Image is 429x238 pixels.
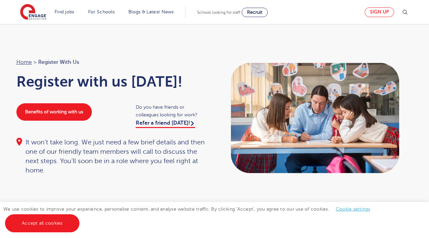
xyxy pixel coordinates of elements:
[16,73,208,90] h1: Register with us [DATE]!
[365,7,394,17] a: Sign up
[128,9,174,14] a: Blogs & Latest News
[16,58,208,67] nav: breadcrumb
[20,4,46,21] img: Engage Education
[197,10,240,15] span: Schools looking for staff
[16,138,208,175] div: It won’t take long. We just need a few brief details and then one of our friendly team members wi...
[34,59,37,65] span: >
[136,120,195,128] a: Refer a friend [DATE]!
[136,103,208,119] span: Do you have friends or colleagues looking for work?
[38,58,79,67] span: Register with us
[55,9,74,14] a: Find jobs
[3,207,377,226] span: We use cookies to improve your experience, personalise content, and analyse website traffic. By c...
[242,8,268,17] a: Recruit
[5,214,79,232] a: Accept all cookies
[16,59,32,65] a: Home
[88,9,115,14] a: For Schools
[247,10,262,15] span: Recruit
[336,207,370,212] a: Cookie settings
[16,103,92,121] a: Benefits of working with us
